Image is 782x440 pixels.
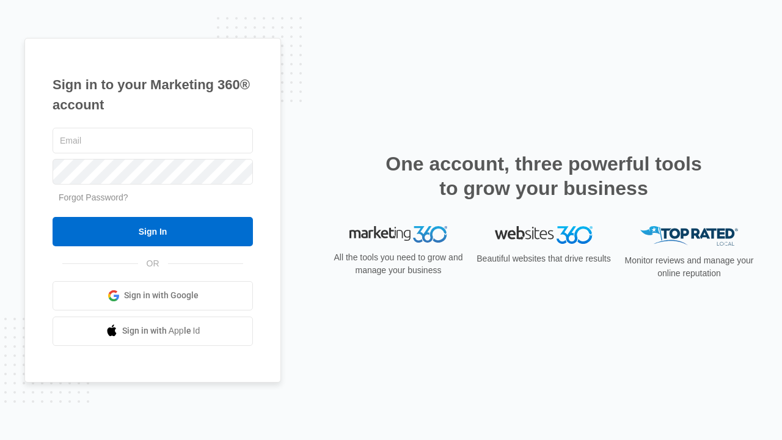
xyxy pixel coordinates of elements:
[621,254,758,280] p: Monitor reviews and manage your online reputation
[53,317,253,346] a: Sign in with Apple Id
[53,128,253,153] input: Email
[349,226,447,243] img: Marketing 360
[138,257,168,270] span: OR
[475,252,612,265] p: Beautiful websites that drive results
[124,289,199,302] span: Sign in with Google
[53,75,253,115] h1: Sign in to your Marketing 360® account
[382,152,706,200] h2: One account, three powerful tools to grow your business
[640,226,738,246] img: Top Rated Local
[330,251,467,277] p: All the tools you need to grow and manage your business
[122,324,200,337] span: Sign in with Apple Id
[59,193,128,202] a: Forgot Password?
[495,226,593,244] img: Websites 360
[53,217,253,246] input: Sign In
[53,281,253,310] a: Sign in with Google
